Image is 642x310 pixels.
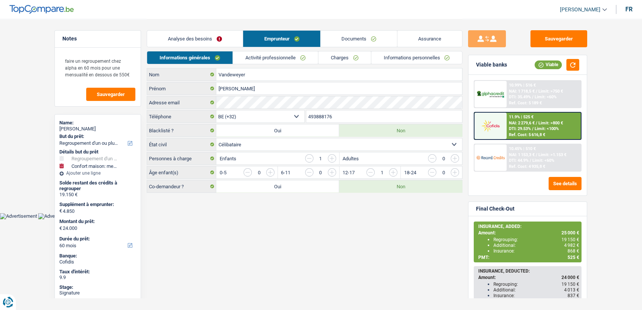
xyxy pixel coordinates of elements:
[478,275,579,280] div: Amount:
[568,248,579,254] span: 868 €
[147,68,216,81] label: Nom
[493,237,579,242] div: Regrouping:
[86,88,135,101] button: Sauvegarder
[147,51,233,64] a: Informations générales
[538,152,566,157] span: Limit: >1.153 €
[147,96,216,108] label: Adresse email
[535,60,562,69] div: Viable
[478,230,579,236] div: Amount:
[532,95,533,99] span: /
[59,259,136,265] div: Cofidis
[561,282,579,287] span: 19 150 €
[568,255,579,260] span: 525 €
[317,156,324,161] div: 1
[59,225,62,231] span: €
[59,290,136,296] div: Signature
[59,274,136,281] div: 9.9
[147,152,216,164] label: Personnes à charge
[59,149,136,155] div: Détails but du prêt
[536,121,537,126] span: /
[147,138,216,150] label: État civil
[62,36,133,42] h5: Notes
[339,124,462,136] label: Non
[233,51,318,64] a: Activité professionnelle
[59,180,136,192] div: Solde restant des crédits à regrouper
[561,237,579,242] span: 19 150 €
[564,243,579,248] span: 4 982 €
[509,115,533,119] div: 11.9% | 525 €
[59,120,136,126] div: Name:
[38,213,75,219] img: Advertisement
[535,126,559,131] span: Limit: <100%
[535,95,557,99] span: Limit: <60%
[493,243,579,248] div: Additional:
[554,3,607,16] a: [PERSON_NAME]
[561,230,579,236] span: 25 000 €
[493,287,579,293] div: Additional:
[560,6,600,13] span: [PERSON_NAME]
[147,82,216,95] label: Prénom
[625,6,633,13] div: fr
[256,170,262,175] div: 0
[549,177,582,190] button: See details
[243,31,320,47] a: Emprunteur
[530,158,531,163] span: /
[219,170,226,175] label: 0-5
[478,268,579,274] div: INSURANCE, DEDUCTED:
[509,126,531,131] span: DTI: 29.53%
[509,101,542,105] div: Ref. Cost: 5 189 €
[509,83,536,88] div: 10.99% | 516 €
[509,158,529,163] span: DTI: 44.9%
[321,31,397,47] a: Documents
[147,166,216,178] label: Âge enfant(s)
[538,121,563,126] span: Limit: >800 €
[147,124,216,136] label: Blacklisté ?
[397,31,462,47] a: Assurance
[97,92,125,97] span: Sauvegarder
[538,89,563,94] span: Limit: >750 €
[9,5,74,14] img: TopCompare Logo
[493,293,579,298] div: Insurance:
[59,170,136,176] div: Ajouter une ligne
[371,51,462,64] a: Informations personnelles
[509,89,535,94] span: NAI: 1 718,5 €
[536,152,537,157] span: /
[147,180,216,192] label: Co-demandeur ?
[59,236,135,242] label: Durée du prêt:
[59,269,136,275] div: Taux d'intérêt:
[216,180,339,192] label: Oui
[59,253,136,259] div: Banque:
[476,90,504,99] img: AlphaCredit
[530,30,587,47] button: Sauvegarder
[59,284,136,290] div: Stage:
[306,110,462,122] input: 401020304
[59,208,62,214] span: €
[509,95,531,99] span: DTI: 35.49%
[568,293,579,298] span: 837 €
[147,31,243,47] a: Analyse des besoins
[339,180,462,192] label: Non
[493,248,579,254] div: Insurance:
[478,255,579,260] div: PMT:
[509,146,536,151] div: 10.45% | 510 €
[509,152,535,157] span: NAI: 1 153,3 €
[59,219,135,225] label: Montant du prêt:
[536,89,537,94] span: /
[509,164,545,169] div: Ref. Cost: 4 935,8 €
[59,126,136,132] div: [PERSON_NAME]
[532,126,533,131] span: /
[493,282,579,287] div: Regrouping:
[216,124,339,136] label: Oui
[561,275,579,280] span: 24 000 €
[59,192,136,198] div: 19.150 €
[509,132,545,137] div: Ref. Cost: 5 616,8 €
[532,158,554,163] span: Limit: <60%
[440,156,447,161] div: 0
[343,156,359,161] label: Adultes
[509,121,535,126] span: NAI: 2 279,6 €
[476,206,515,212] div: Final Check-Out
[564,287,579,293] span: 4 013 €
[318,51,371,64] a: Charges
[476,62,507,68] div: Viable banks
[478,224,579,229] div: INSURANCE, ADDED:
